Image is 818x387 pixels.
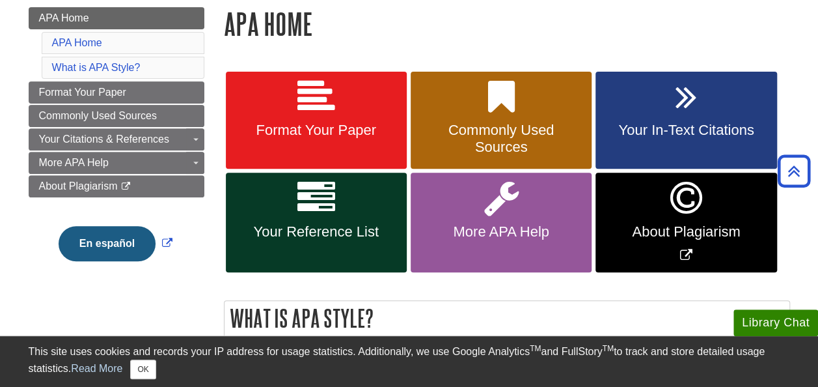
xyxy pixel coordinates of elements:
[29,344,790,379] div: This site uses cookies and records your IP address for usage statistics. Additionally, we use Goo...
[236,223,397,240] span: Your Reference List
[29,81,204,104] a: Format Your Paper
[39,180,118,192] span: About Plagiarism
[420,122,582,156] span: Commonly Used Sources
[224,7,790,40] h1: APA Home
[29,128,204,150] a: Your Citations & References
[39,134,169,145] span: Your Citations & References
[225,301,789,336] h2: What is APA Style?
[29,7,204,283] div: Guide Page Menu
[411,173,592,272] a: More APA Help
[236,122,397,139] span: Format Your Paper
[55,238,176,249] a: Link opens in new window
[733,309,818,336] button: Library Chat
[595,72,776,169] a: Your In-Text Citations
[39,87,126,98] span: Format Your Paper
[130,360,156,379] button: Close
[595,173,776,272] a: Link opens in new window
[411,72,592,169] a: Commonly Used Sources
[71,363,122,374] a: Read More
[605,223,767,240] span: About Plagiarism
[120,182,131,191] i: This link opens in a new window
[773,162,815,180] a: Back to Top
[226,173,407,272] a: Your Reference List
[530,344,541,353] sup: TM
[29,7,204,29] a: APA Home
[29,105,204,127] a: Commonly Used Sources
[59,226,156,261] button: En español
[29,175,204,197] a: About Plagiarism
[226,72,407,169] a: Format Your Paper
[605,122,767,139] span: Your In-Text Citations
[52,62,141,73] a: What is APA Style?
[39,12,89,23] span: APA Home
[52,37,102,48] a: APA Home
[29,152,204,174] a: More APA Help
[420,223,582,240] span: More APA Help
[603,344,614,353] sup: TM
[39,157,109,168] span: More APA Help
[39,110,157,121] span: Commonly Used Sources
